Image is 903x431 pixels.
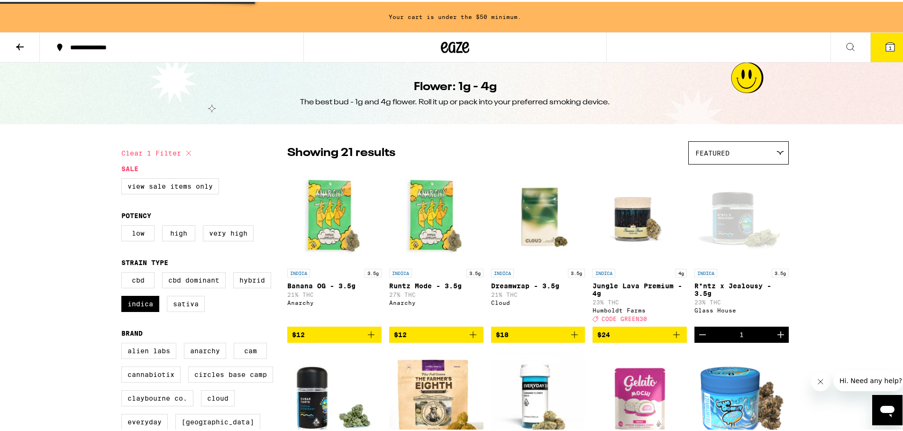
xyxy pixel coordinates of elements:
[773,325,789,341] button: Increment
[602,314,647,320] span: CODE GREEN30
[201,388,235,404] label: Cloud
[287,143,395,159] p: Showing 21 results
[203,223,254,239] label: Very High
[675,267,687,275] p: 4g
[287,280,382,288] p: Banana OG - 3.5g
[593,325,687,341] button: Add to bag
[121,341,176,357] label: Alien Labs
[694,167,789,325] a: Open page for R*ntz x Jealousy - 3.5g from Glass House
[287,290,382,296] p: 21% THC
[188,365,273,381] label: Circles Base Camp
[739,329,744,337] div: 1
[121,270,155,286] label: CBD
[389,280,483,288] p: Runtz Mode - 3.5g
[121,328,143,335] legend: Brand
[389,325,483,341] button: Add to bag
[593,305,687,312] div: Humboldt Farms
[491,267,514,275] p: INDICA
[292,329,305,337] span: $12
[889,43,892,49] span: 1
[694,297,789,303] p: 23% THC
[287,325,382,341] button: Add to bag
[496,329,509,337] span: $18
[593,167,687,325] a: Open page for Jungle Lava Premium - 4g from Humboldt Farms
[121,163,138,171] legend: Sale
[491,280,585,288] p: Dreamwrap - 3.5g
[287,298,382,304] div: Anarchy
[872,393,903,423] iframe: Button to launch messaging window
[234,341,267,357] label: CAM
[593,297,687,303] p: 23% THC
[389,290,483,296] p: 27% THC
[811,370,830,389] iframe: Close message
[389,167,483,262] img: Anarchy - Runtz Mode - 3.5g
[568,267,585,275] p: 3.5g
[162,223,195,239] label: High
[233,270,271,286] label: Hybrid
[389,267,412,275] p: INDICA
[121,210,151,218] legend: Potency
[121,223,155,239] label: Low
[121,388,193,404] label: Claybourne Co.
[287,267,310,275] p: INDICA
[389,298,483,304] div: Anarchy
[491,325,585,341] button: Add to bag
[466,267,483,275] p: 3.5g
[300,95,610,106] div: The best bud - 1g and 4g flower. Roll it up or pack into your preferred smoking device.
[121,139,194,163] button: Clear 1 filter
[694,280,789,295] p: R*ntz x Jealousy - 3.5g
[121,176,219,193] label: View Sale Items Only
[414,77,497,93] h1: Flower: 1g - 4g
[121,412,168,428] label: Everyday
[491,290,585,296] p: 21% THC
[175,412,260,428] label: [GEOGRAPHIC_DATA]
[184,341,226,357] label: Anarchy
[593,267,615,275] p: INDICA
[694,305,789,312] div: Glass House
[834,368,903,389] iframe: Message from company
[597,329,610,337] span: $24
[593,167,687,262] img: Humboldt Farms - Jungle Lava Premium - 4g
[162,270,226,286] label: CBD Dominant
[491,298,585,304] div: Cloud
[121,365,181,381] label: Cannabiotix
[287,167,382,262] img: Anarchy - Banana OG - 3.5g
[695,147,730,155] span: Featured
[167,294,205,310] label: Sativa
[772,267,789,275] p: 3.5g
[389,167,483,325] a: Open page for Runtz Mode - 3.5g from Anarchy
[491,167,585,325] a: Open page for Dreamwrap - 3.5g from Cloud
[694,325,711,341] button: Decrement
[121,294,159,310] label: Indica
[121,257,168,265] legend: Strain Type
[365,267,382,275] p: 3.5g
[491,167,585,262] img: Cloud - Dreamwrap - 3.5g
[694,267,717,275] p: INDICA
[593,280,687,295] p: Jungle Lava Premium - 4g
[287,167,382,325] a: Open page for Banana OG - 3.5g from Anarchy
[394,329,407,337] span: $12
